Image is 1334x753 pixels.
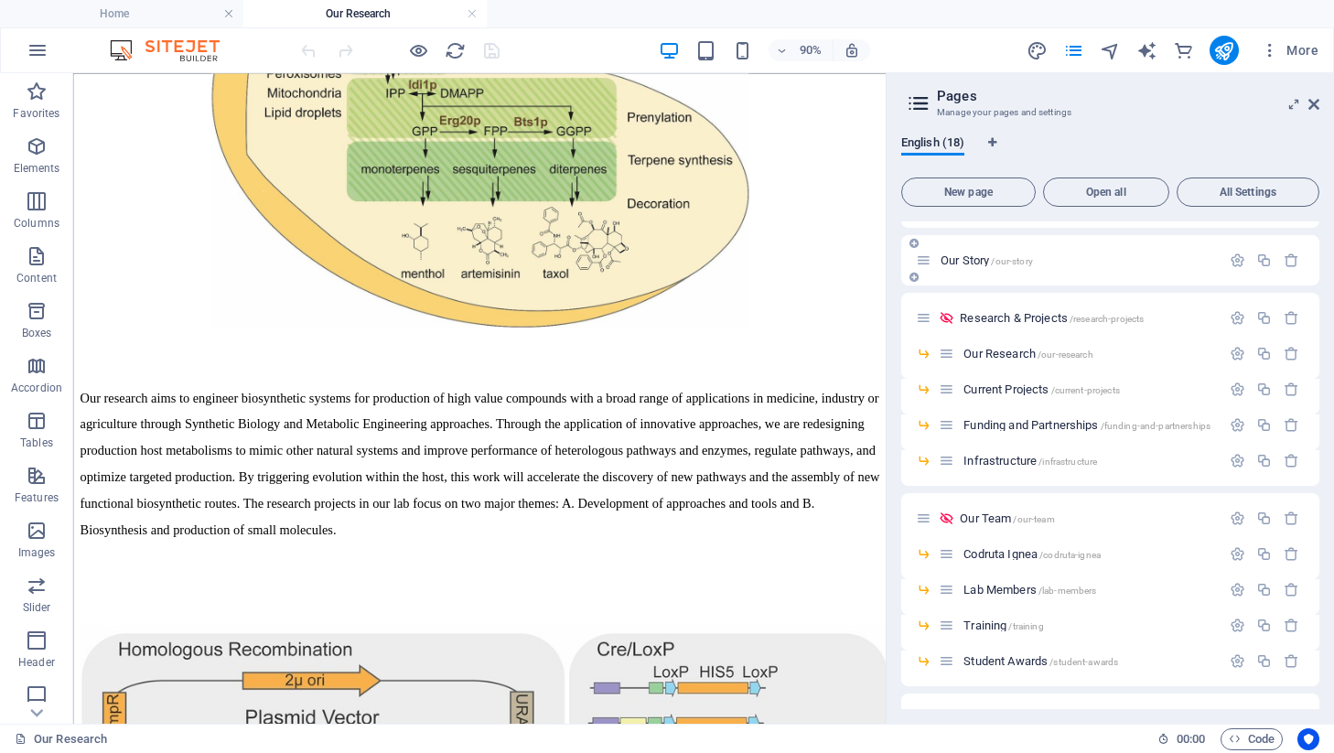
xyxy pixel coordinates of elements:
[1210,36,1239,65] button: publish
[1173,39,1195,61] button: commerce
[1284,310,1299,326] div: Remove
[1100,40,1121,61] i: Navigator
[958,655,1221,667] div: Student Awards/student-awards
[1284,253,1299,268] div: Remove
[1230,417,1245,433] div: Settings
[1284,653,1299,669] div: Remove
[1063,39,1085,61] button: pages
[1284,511,1299,526] div: Remove
[1230,453,1245,468] div: Settings
[963,583,1096,597] span: Click to open page
[1256,618,1272,633] div: Duplicate
[1256,346,1272,361] div: Duplicate
[1230,618,1245,633] div: Settings
[1256,417,1272,433] div: Duplicate
[1027,40,1048,61] i: Design (Ctrl+Alt+Y)
[954,312,1221,324] div: Research & Projects/research-projects
[1027,39,1049,61] button: design
[1256,382,1272,397] div: Duplicate
[1221,728,1283,750] button: Code
[1043,177,1169,207] button: Open all
[1230,582,1245,597] div: Settings
[1284,453,1299,468] div: Remove
[963,382,1120,396] span: Current Projects
[844,42,860,59] i: On resize automatically adjust zoom level to fit chosen device.
[105,39,242,61] img: Editor Logo
[901,132,964,157] span: English (18)
[1070,314,1145,324] span: /research-projects
[1049,657,1118,667] span: /student-awards
[1038,586,1097,596] span: /lab-members
[958,584,1221,596] div: Lab Members/lab-members
[958,619,1221,631] div: Training/training
[1284,618,1299,633] div: Remove
[1100,39,1122,61] button: navigator
[1256,253,1272,268] div: Duplicate
[958,348,1221,360] div: Our Research/our-research
[11,381,62,395] p: Accordion
[14,161,60,176] p: Elements
[963,619,1043,632] span: Click to open page
[1038,350,1093,360] span: /our-research
[963,418,1210,432] span: Funding and Partnerships
[1230,511,1245,526] div: Settings
[1189,732,1192,746] span: :
[1185,187,1311,198] span: All Settings
[1256,582,1272,597] div: Duplicate
[1008,621,1043,631] span: /training
[407,39,429,61] button: Click here to leave preview mode and continue editing
[937,104,1283,121] h3: Manage your pages and settings
[1230,310,1245,326] div: Settings
[243,4,487,24] h4: Our Research
[1051,385,1120,395] span: /current-projects
[963,547,1101,561] span: Click to open page
[1177,728,1205,750] span: 00 00
[1230,382,1245,397] div: Settings
[444,39,466,61] button: reload
[958,419,1221,431] div: Funding and Partnerships/funding-and-partnerships
[1230,546,1245,562] div: Settings
[1013,514,1054,524] span: /our-team
[23,600,51,615] p: Slider
[1229,728,1275,750] span: Code
[937,88,1319,104] h2: Pages
[941,253,1033,267] span: Click to open page
[1256,310,1272,326] div: Duplicate
[1230,346,1245,361] div: Settings
[1101,421,1210,431] span: /funding-and-partnerships
[1051,187,1161,198] span: Open all
[963,347,1092,360] span: Our Research
[1253,36,1326,65] button: More
[1284,546,1299,562] div: Remove
[445,40,466,61] i: Reload page
[1136,39,1158,61] button: text_generator
[901,177,1036,207] button: New page
[1256,453,1272,468] div: Duplicate
[20,436,53,450] p: Tables
[769,39,834,61] button: 90%
[963,654,1118,668] span: Click to open page
[18,545,56,560] p: Images
[15,728,107,750] a: Click to cancel selection. Double-click to open Pages
[991,256,1032,266] span: /our-story
[1261,41,1318,59] span: More
[1173,40,1194,61] i: Commerce
[909,187,1027,198] span: New page
[958,455,1221,467] div: Infrastructure/infrastructure
[1039,550,1101,560] span: /codruta-ignea
[1213,40,1234,61] i: Publish
[18,655,55,670] p: Header
[1256,546,1272,562] div: Duplicate
[14,216,59,231] p: Columns
[935,254,1221,266] div: Our Story/our-story
[13,106,59,121] p: Favorites
[1284,346,1299,361] div: Remove
[1284,417,1299,433] div: Remove
[1297,728,1319,750] button: Usercentrics
[954,512,1221,524] div: Our Team/our-team
[1136,40,1157,61] i: AI Writer
[15,490,59,505] p: Features
[796,39,825,61] h6: 90%
[901,135,1319,170] div: Language Tabs
[963,454,1097,468] span: Click to open page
